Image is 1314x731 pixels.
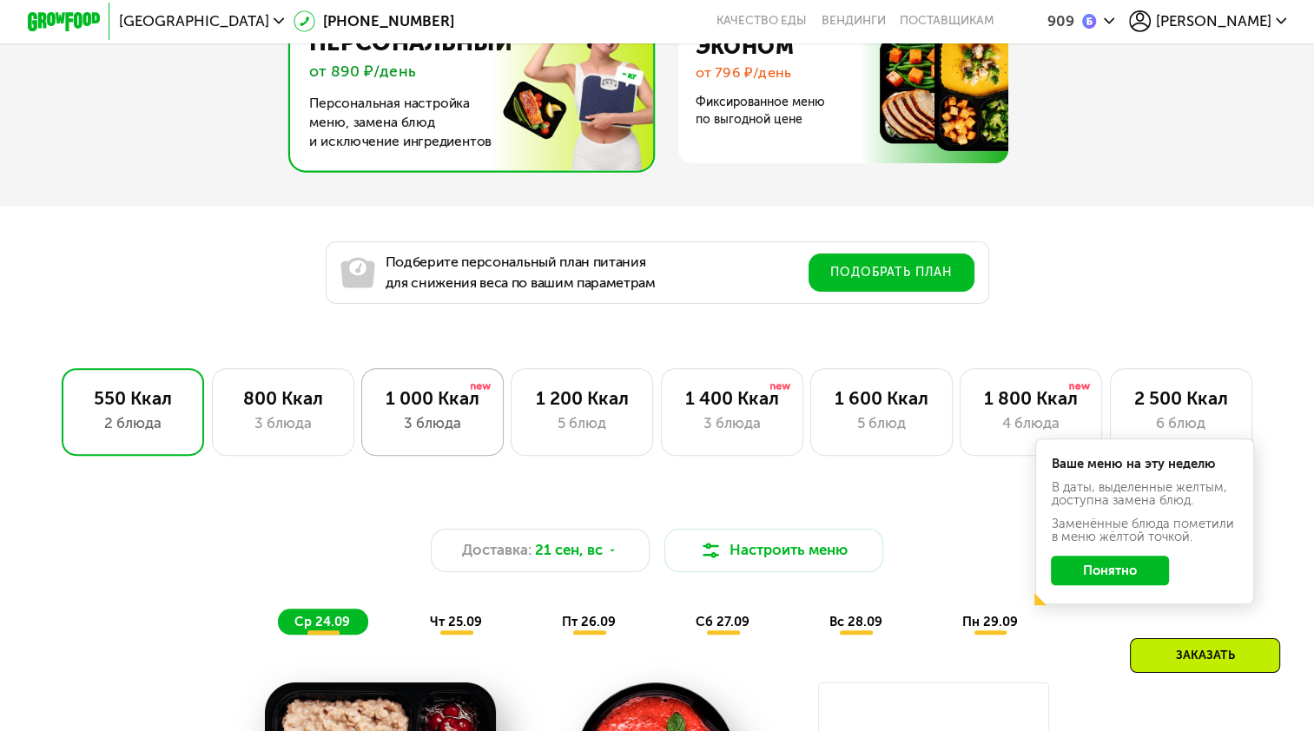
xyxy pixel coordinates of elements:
div: поставщикам [900,14,994,29]
div: 1 800 Ккал [979,387,1083,409]
span: вс 28.09 [829,614,882,629]
span: сб 27.09 [696,614,749,629]
button: Понятно [1051,556,1169,585]
div: Заказать [1130,638,1280,673]
span: Доставка: [462,539,532,561]
div: 2 500 Ккал [1129,387,1233,409]
div: 800 Ккал [231,387,335,409]
div: 3 блюда [380,412,485,434]
span: [GEOGRAPHIC_DATA] [119,14,269,29]
span: чт 25.09 [430,614,482,629]
div: Заменённые блюда пометили в меню жёлтой точкой. [1051,517,1237,543]
div: 1 400 Ккал [680,387,784,409]
div: В даты, выделенные желтым, доступна замена блюд. [1051,481,1237,506]
div: Ваше меню на эту неделю [1051,458,1237,471]
span: пн 29.09 [962,614,1018,629]
div: 909 [1047,14,1074,29]
a: Качество еды [716,14,807,29]
div: 4 блюда [979,412,1083,434]
span: пт 26.09 [562,614,616,629]
a: [PHONE_NUMBER] [294,10,454,32]
div: 1 200 Ккал [530,387,634,409]
div: 6 блюд [1129,412,1233,434]
div: 2 блюда [81,412,185,434]
div: 550 Ккал [81,387,185,409]
button: Настроить меню [664,529,883,572]
button: Подобрать план [809,254,974,292]
div: 3 блюда [231,412,335,434]
a: Вендинги [822,14,886,29]
div: 5 блюд [530,412,634,434]
div: 3 блюда [680,412,784,434]
span: ср 24.09 [294,614,350,629]
div: 1 000 Ккал [380,387,485,409]
span: [PERSON_NAME] [1156,14,1271,29]
p: Подберите персональный план питания для снижения веса по вашим параметрам [386,252,656,293]
span: 21 сен, вс [535,539,603,561]
div: 1 600 Ккал [829,387,934,409]
div: 5 блюд [829,412,934,434]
